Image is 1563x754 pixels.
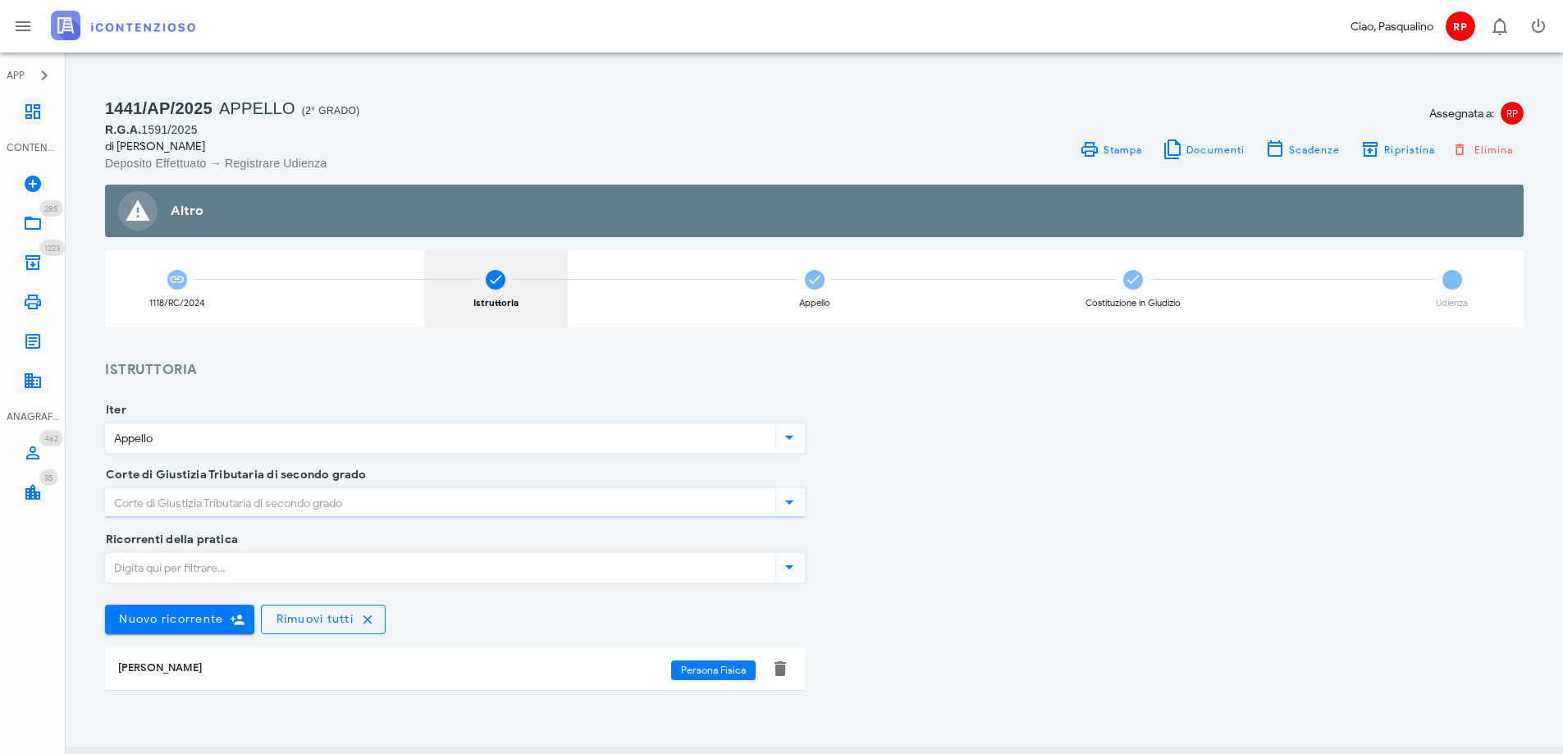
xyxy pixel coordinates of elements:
span: Distintivo [39,240,65,256]
div: CONTENZIOSO [7,140,59,155]
span: (2° Grado) [302,105,360,117]
button: RP [1440,7,1479,46]
button: Distintivo [1479,7,1519,46]
span: 35 [44,473,53,483]
label: Ricorrenti della pratica [101,532,238,548]
button: Nuovo ricorrente [105,605,254,634]
button: Scadenze [1255,138,1350,161]
input: Digita qui per filtrare... [106,554,772,582]
span: R.G.A. [105,123,141,136]
input: Iter [106,424,772,452]
a: Stampa [1069,138,1152,161]
span: RP [1501,102,1524,125]
div: 1591/2025 [105,121,805,138]
span: Distintivo [39,200,63,217]
button: Documenti [1153,138,1255,161]
label: Iter [101,402,126,418]
div: di [PERSON_NAME] [105,138,805,155]
span: Distintivo [39,469,58,486]
div: 1118/RC/2024 [149,299,205,308]
button: Elimina [770,659,790,679]
div: Ciao, Pasqualino [1350,18,1433,35]
label: Corte di Giustizia Tributaria di secondo grado [101,467,367,483]
span: Nuovo ricorrente [118,612,223,626]
input: Corte di Giustizia Tributaria di secondo grado [106,489,772,517]
span: RP [1446,11,1475,41]
span: 285 [44,203,58,214]
span: Assegnata a: [1429,105,1494,122]
span: Ripristina [1383,144,1435,156]
span: Elimina [1456,142,1514,157]
span: 5 [1442,270,1462,290]
div: Costituzione in Giudizio [1085,299,1181,308]
img: logo-text-2x.png [51,11,195,40]
div: ANAGRAFICA [7,409,59,424]
button: Ripristina [1350,138,1446,161]
span: 1441/AP/2025 [105,99,213,117]
h3: Istruttoria [105,360,1524,381]
span: Documenti [1186,144,1245,156]
span: 1223 [44,243,60,254]
div: Deposito Effettuato → Registrare Udienza [105,155,805,171]
span: 462 [44,433,58,444]
span: Appello [219,99,295,117]
button: Elimina [1446,138,1524,161]
span: Scadenze [1288,144,1341,156]
div: Udienza [1436,299,1468,308]
button: Rimuovi tutti [261,605,386,634]
div: Appello [799,299,830,308]
strong: Altro [171,203,203,219]
span: Stampa [1103,144,1143,156]
span: Distintivo [39,430,63,446]
span: Rimuovi tutti [275,612,354,626]
span: Persona Fisica [681,660,746,680]
div: [PERSON_NAME] [118,661,671,674]
div: Istruttoria [473,299,519,308]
